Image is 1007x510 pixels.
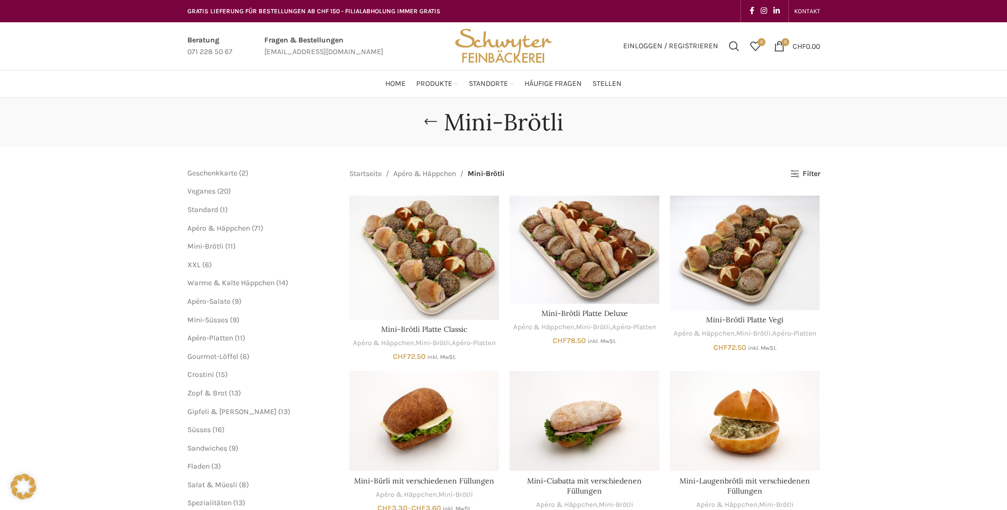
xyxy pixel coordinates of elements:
[187,315,228,324] a: Mini-Süsses
[438,490,473,500] a: Mini-Brötli
[527,476,642,496] a: Mini-Ciabatta mit verschiedenen Füllungen
[218,370,225,379] span: 15
[612,322,656,332] a: Apéro-Platten
[553,336,586,345] bdi: 78.50
[416,338,450,348] a: Mini-Brötli
[758,38,765,46] span: 0
[451,41,555,50] a: Site logo
[187,224,250,233] span: Apéro & Häppchen
[670,196,820,310] a: Mini-Brötli Platte Vegi
[772,329,816,339] a: Apéro-Platten
[349,196,499,320] a: Mini-Brötli Platte Classic
[187,425,211,434] a: Süsses
[354,476,494,486] a: Mini-Bürli mit verschiedenen Füllungen
[794,1,820,22] a: KONTAKT
[724,36,745,57] a: Suchen
[215,425,222,434] span: 16
[759,500,794,510] a: Mini-Brötli
[789,1,825,22] div: Secondary navigation
[745,36,766,57] a: 0
[670,329,820,339] div: , ,
[349,338,499,348] div: , ,
[242,169,246,178] span: 2
[187,498,231,507] a: Spezialitäten
[349,168,504,180] nav: Breadcrumb
[236,498,243,507] span: 13
[618,36,724,57] a: Einloggen / Registrieren
[524,79,582,89] span: Häufige Fragen
[349,371,499,471] a: Mini-Bürli mit verschiedenen Füllungen
[187,278,274,287] span: Warme & Kalte Häppchen
[576,322,610,332] a: Mini-Brötli
[187,297,230,306] a: Apéro-Salate
[235,297,239,306] span: 9
[228,242,233,251] span: 11
[745,36,766,57] div: Meine Wunschliste
[187,169,237,178] a: Geschenkkarte
[444,108,563,136] h1: Mini-Brötli
[349,168,382,180] a: Startseite
[220,187,228,196] span: 20
[592,79,622,89] span: Stellen
[349,490,499,500] div: ,
[713,343,728,352] span: CHF
[758,4,770,19] a: Instagram social link
[393,168,456,180] a: Apéro & Häppchen
[187,444,227,453] a: Sandwiches
[416,73,458,94] a: Produkte
[187,260,201,269] a: XXL
[233,315,237,324] span: 9
[243,352,247,361] span: 6
[588,338,616,345] small: inkl. MwSt.
[769,36,825,57] a: 0 CHF0.00
[553,336,567,345] span: CHF
[510,196,659,303] a: Mini-Brötli Platte Deluxe
[237,333,243,342] span: 11
[510,371,659,471] a: Mini-Ciabatta mit verschiedenen Füllungen
[510,322,659,332] div: , ,
[254,224,261,233] span: 71
[674,329,735,339] a: Apéro & Häppchen
[770,4,783,19] a: Linkedin social link
[222,205,225,214] span: 1
[536,500,597,510] a: Apéro & Häppchen
[187,187,216,196] a: Veganes
[187,333,233,342] a: Apéro-Platten
[214,462,218,471] span: 3
[696,500,758,510] a: Apéro & Häppchen
[281,407,288,416] span: 13
[524,73,582,94] a: Häufige Fragen
[187,370,214,379] span: Crostini
[416,79,452,89] span: Produkte
[469,79,508,89] span: Standorte
[790,170,820,179] a: Filter
[468,168,504,180] span: Mini-Brötli
[187,205,218,214] span: Standard
[187,389,227,398] span: Zopf & Brot
[736,329,771,339] a: Mini-Brötli
[182,73,825,94] div: Main navigation
[427,354,456,360] small: inkl. MwSt.
[510,500,659,510] div: ,
[670,500,820,510] div: ,
[417,111,444,133] a: Go back
[231,444,236,453] span: 9
[385,73,406,94] a: Home
[187,352,238,361] a: Gourmet-Löffel
[231,389,238,398] span: 13
[381,324,467,334] a: Mini-Brötli Platte Classic
[187,242,223,251] a: Mini-Brötli
[679,476,810,496] a: Mini-Laugenbrötli mit verschiedenen Füllungen
[592,73,622,94] a: Stellen
[376,490,437,500] a: Apéro & Häppchen
[242,480,246,489] span: 8
[187,462,210,471] a: Fladen
[452,338,496,348] a: Apéro-Platten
